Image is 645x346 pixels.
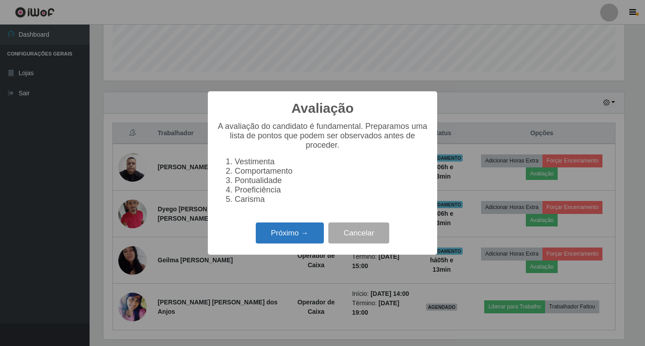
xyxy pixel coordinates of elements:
li: Comportamento [235,167,428,176]
h2: Avaliação [292,100,354,116]
li: Vestimenta [235,157,428,167]
li: Pontualidade [235,176,428,185]
li: Proeficiência [235,185,428,195]
p: A avaliação do candidato é fundamental. Preparamos uma lista de pontos que podem ser observados a... [217,122,428,150]
li: Carisma [235,195,428,204]
button: Cancelar [328,222,389,243]
button: Próximo → [256,222,324,243]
